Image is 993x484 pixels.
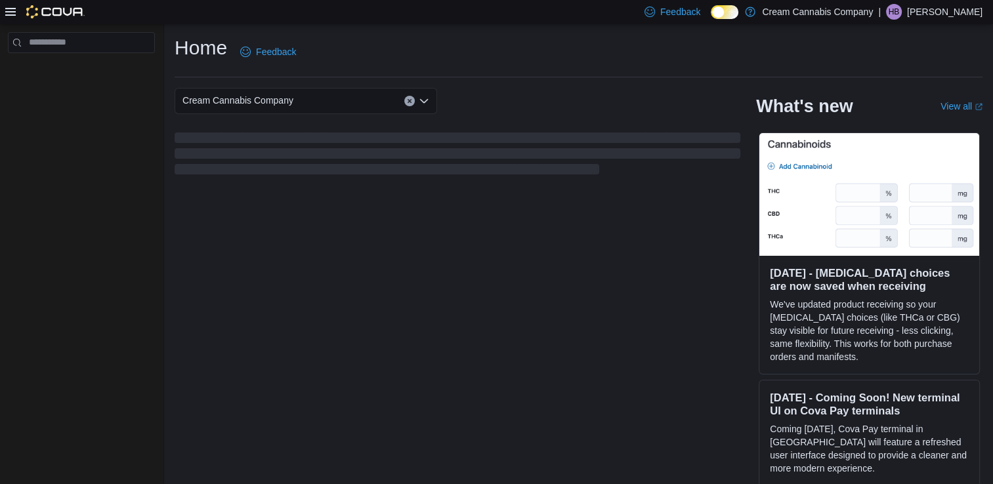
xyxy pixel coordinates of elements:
div: Hunter Bailey [886,4,902,20]
a: Feedback [235,39,301,65]
span: Cream Cannabis Company [182,92,293,108]
p: We've updated product receiving so your [MEDICAL_DATA] choices (like THCa or CBG) stay visible fo... [770,298,969,363]
h3: [DATE] - Coming Soon! New terminal UI on Cova Pay terminals [770,391,969,417]
button: Clear input [404,96,415,106]
span: HB [889,4,900,20]
svg: External link [975,103,982,111]
img: Cova [26,5,85,18]
h2: What's new [756,96,853,117]
span: Feedback [660,5,700,18]
nav: Complex example [8,56,155,87]
span: Feedback [256,45,296,58]
p: [PERSON_NAME] [907,4,982,20]
p: Cream Cannabis Company [762,4,873,20]
a: View allExternal link [940,101,982,111]
p: | [878,4,881,20]
h1: Home [175,35,227,61]
span: Loading [175,135,740,177]
button: Open list of options [419,96,429,106]
p: Coming [DATE], Cova Pay terminal in [GEOGRAPHIC_DATA] will feature a refreshed user interface des... [770,422,969,475]
h3: [DATE] - [MEDICAL_DATA] choices are now saved when receiving [770,266,969,292]
span: Dark Mode [711,19,711,20]
input: Dark Mode [711,5,738,19]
